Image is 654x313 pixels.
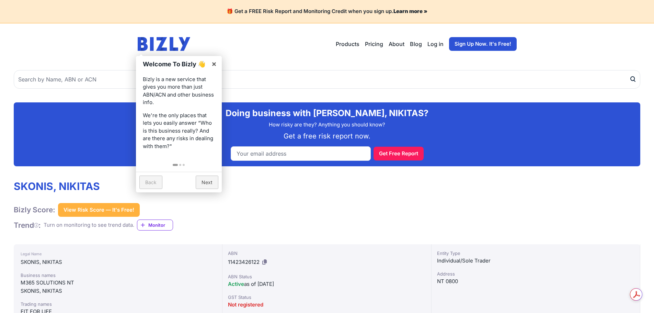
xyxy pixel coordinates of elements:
a: Back [139,176,162,189]
a: Next [196,176,218,189]
h1: Welcome To Bizly 👋 [143,59,208,69]
p: We're the only places that lets you easily answer “Who is this business really? And are there any... [143,112,215,150]
a: × [206,56,222,71]
p: Bizly is a new service that gives you more than just ABN/ACN and other business info. [143,76,215,107]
